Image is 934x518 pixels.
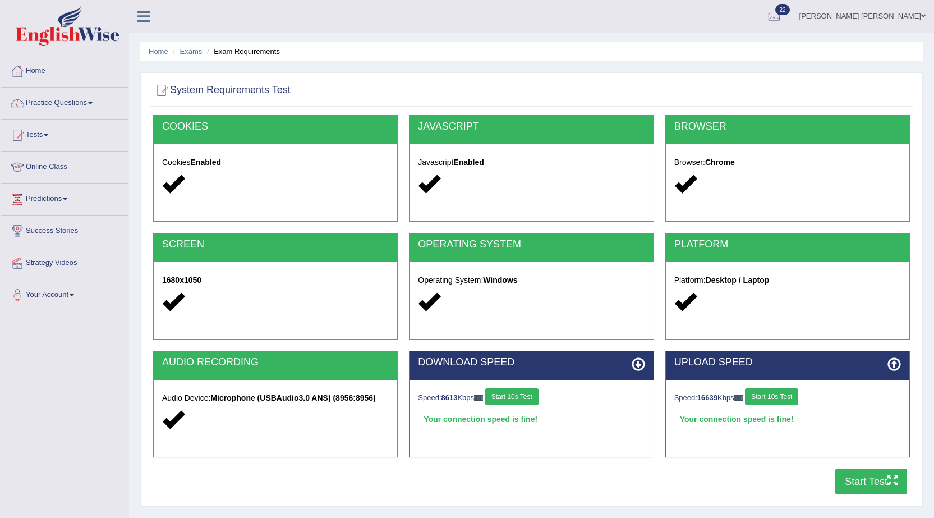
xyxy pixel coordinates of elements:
h5: Javascript [418,158,645,167]
a: Success Stories [1,216,128,244]
h5: Browser: [674,158,901,167]
h5: Operating System: [418,276,645,285]
div: Speed: Kbps [674,388,901,408]
a: Home [149,47,168,56]
strong: 16639 [697,393,717,402]
a: Tests [1,120,128,148]
a: Practice Questions [1,88,128,116]
div: Speed: Kbps [418,388,645,408]
strong: Microphone (USBAudio3.0 ANS) (8956:8956) [210,393,375,402]
h2: DOWNLOAD SPEED [418,357,645,368]
a: Exams [180,47,203,56]
h2: PLATFORM [674,239,901,250]
strong: 1680x1050 [162,276,201,285]
h5: Cookies [162,158,389,167]
img: ajax-loader-fb-connection.gif [474,395,483,401]
h2: JAVASCRIPT [418,121,645,132]
button: Start 10s Test [745,388,798,405]
h2: UPLOAD SPEED [674,357,901,368]
strong: Enabled [453,158,484,167]
strong: Windows [483,276,517,285]
strong: Desktop / Laptop [706,276,770,285]
a: Home [1,56,128,84]
div: Your connection speed is fine! [674,411,901,428]
h2: SCREEN [162,239,389,250]
a: Your Account [1,279,128,308]
h2: OPERATING SYSTEM [418,239,645,250]
h2: COOKIES [162,121,389,132]
h5: Platform: [674,276,901,285]
h2: AUDIO RECORDING [162,357,389,368]
button: Start Test [835,469,907,494]
img: ajax-loader-fb-connection.gif [734,395,743,401]
strong: Enabled [191,158,221,167]
div: Your connection speed is fine! [418,411,645,428]
button: Start 10s Test [485,388,539,405]
a: Predictions [1,184,128,212]
strong: Chrome [705,158,735,167]
h5: Audio Device: [162,394,389,402]
a: Strategy Videos [1,247,128,276]
a: Online Class [1,152,128,180]
span: 22 [775,4,789,15]
li: Exam Requirements [204,46,280,57]
h2: BROWSER [674,121,901,132]
h2: System Requirements Test [153,82,291,99]
strong: 8613 [441,393,458,402]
